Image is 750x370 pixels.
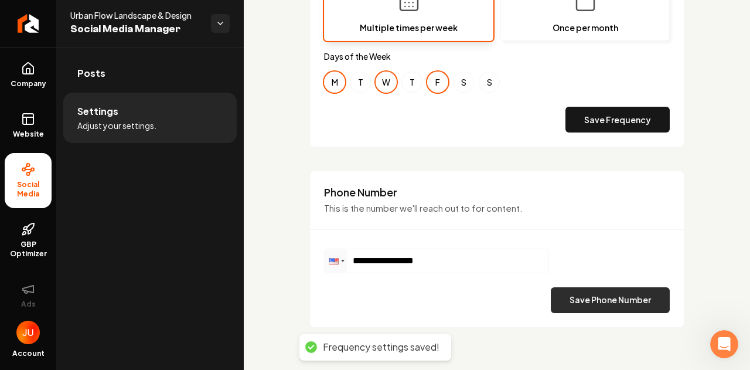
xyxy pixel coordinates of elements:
img: Jesse Urban [16,321,40,344]
div: United States: + 1 [325,249,347,273]
a: Posts [63,55,237,92]
button: Save Frequency [565,107,670,133]
a: GBP Optimizer [5,213,52,268]
iframe: Intercom live chat [710,330,738,358]
button: Open user button [16,321,40,344]
span: Ads [16,300,40,309]
img: Rebolt Logo [18,14,39,33]
button: Friday [427,72,448,93]
button: Thursday [401,72,422,93]
span: Posts [77,66,105,80]
button: Wednesday [376,72,397,93]
span: Settings [77,104,118,118]
span: GBP Optimizer [5,240,52,259]
h3: Phone Number [324,185,670,199]
a: Company [5,52,52,98]
label: Days of the Week [324,50,670,62]
button: Save Phone Number [551,287,670,313]
span: Urban Flow Landscape & Design [70,9,202,21]
button: Ads [5,273,52,318]
span: Account [12,349,45,358]
p: This is the number we'll reach out to for content. [324,202,670,215]
button: Saturday [453,72,474,93]
span: Website [8,130,49,139]
a: Website [5,103,52,148]
button: Sunday [479,72,500,93]
button: Monday [324,72,345,93]
span: Company [6,79,51,89]
span: Social Media [5,180,52,199]
div: Frequency settings saved! [323,341,439,354]
button: Tuesday [350,72,371,93]
span: Social Media Manager [70,21,202,38]
span: Adjust your settings. [77,120,156,131]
